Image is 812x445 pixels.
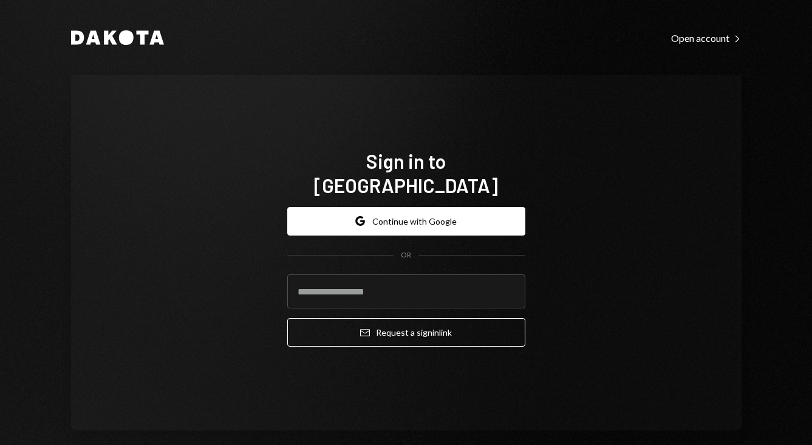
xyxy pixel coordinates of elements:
button: Request a signinlink [287,318,525,347]
h1: Sign in to [GEOGRAPHIC_DATA] [287,149,525,197]
div: Open account [671,32,742,44]
div: OR [401,250,411,260]
a: Open account [671,31,742,44]
button: Continue with Google [287,207,525,236]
